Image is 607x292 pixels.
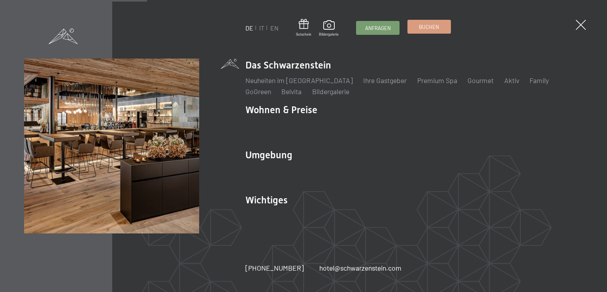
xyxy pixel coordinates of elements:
a: Neuheiten im [GEOGRAPHIC_DATA] [245,76,353,85]
span: Bildergalerie [319,32,339,37]
a: EN [270,24,279,32]
a: Ihre Gastgeber [363,76,407,85]
a: GoGreen [245,87,271,96]
a: Bildergalerie [312,87,349,96]
a: [PHONE_NUMBER] [245,263,304,273]
a: Buchen [408,20,451,33]
a: Gutschein [296,19,311,37]
a: Bildergalerie [319,20,339,37]
a: DE [245,24,253,32]
span: Gutschein [296,32,311,37]
a: Premium Spa [417,76,457,85]
a: Family [530,76,549,85]
a: Aktiv [504,76,519,85]
a: Anfragen [356,21,399,34]
a: IT [259,24,264,32]
span: Anfragen [365,25,391,32]
span: [PHONE_NUMBER] [245,264,304,272]
a: hotel@schwarzenstein.com [319,263,402,273]
a: Belvita [281,87,302,96]
a: Gourmet [468,76,494,85]
span: Buchen [419,23,439,30]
